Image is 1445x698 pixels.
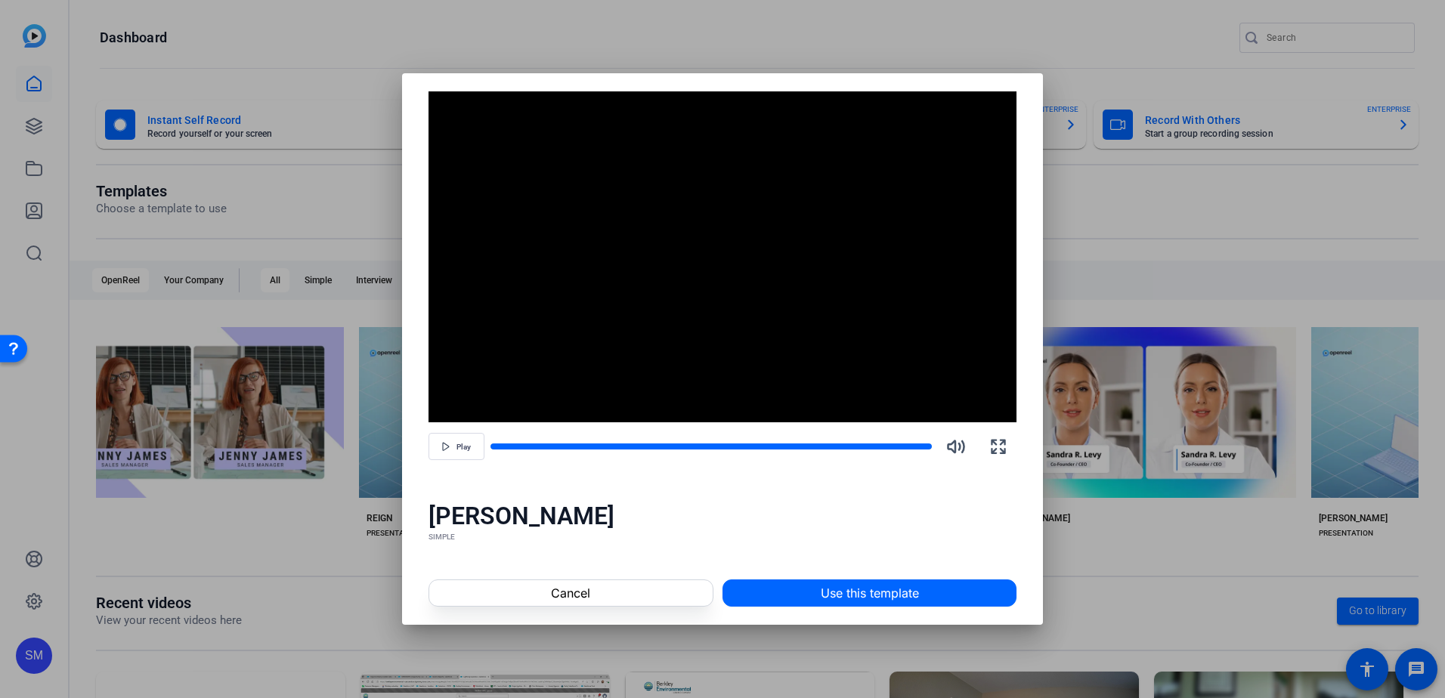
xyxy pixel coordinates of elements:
button: Use this template [722,579,1016,607]
span: Cancel [551,584,590,602]
button: Play [429,433,484,460]
span: Use this template [821,584,919,602]
div: SIMPLE [429,531,1017,543]
div: Video Player [429,91,1017,422]
button: Mute [938,428,974,465]
div: [PERSON_NAME] [429,501,1017,531]
span: Play [456,443,471,452]
button: Fullscreen [980,428,1016,465]
button: Cancel [429,579,713,607]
